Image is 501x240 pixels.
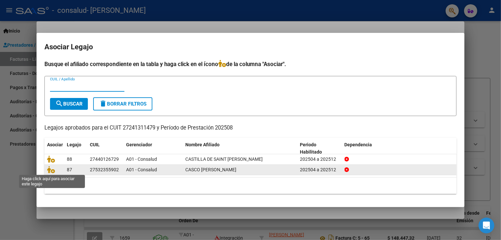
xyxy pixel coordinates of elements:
[479,218,494,233] div: Open Intercom Messenger
[185,142,220,147] span: Nombre Afiliado
[64,138,87,159] datatable-header-cell: Legajo
[183,138,298,159] datatable-header-cell: Nombre Afiliado
[50,98,88,110] button: Buscar
[185,167,236,172] span: CASCO VALENTINA AYLEN
[67,167,72,172] span: 87
[126,156,157,162] span: A01 - Consalud
[300,142,322,155] span: Periodo Habilitado
[126,142,152,147] span: Gerenciador
[44,60,457,68] h4: Busque el afiliado correspondiente en la tabla y haga click en el ícono de la columna "Asociar".
[93,97,152,110] button: Borrar Filtros
[55,100,63,108] mat-icon: search
[90,142,100,147] span: CUIL
[47,142,63,147] span: Asociar
[90,166,119,174] div: 27532355902
[300,156,339,163] div: 202504 a 202512
[90,156,119,163] div: 27440126729
[345,142,372,147] span: Dependencia
[67,142,81,147] span: Legajo
[44,138,64,159] datatable-header-cell: Asociar
[298,138,342,159] datatable-header-cell: Periodo Habilitado
[87,138,123,159] datatable-header-cell: CUIL
[300,166,339,174] div: 202504 a 202512
[185,156,263,162] span: CASTILLA DE SAINT GEORGES MILAGROS
[67,156,72,162] span: 88
[99,101,146,107] span: Borrar Filtros
[99,100,107,108] mat-icon: delete
[44,41,457,53] h2: Asociar Legajo
[342,138,457,159] datatable-header-cell: Dependencia
[123,138,183,159] datatable-header-cell: Gerenciador
[44,178,457,194] div: 2 registros
[44,124,457,132] p: Legajos aprobados para el CUIT 27241311479 y Período de Prestación 202508
[126,167,157,172] span: A01 - Consalud
[55,101,83,107] span: Buscar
